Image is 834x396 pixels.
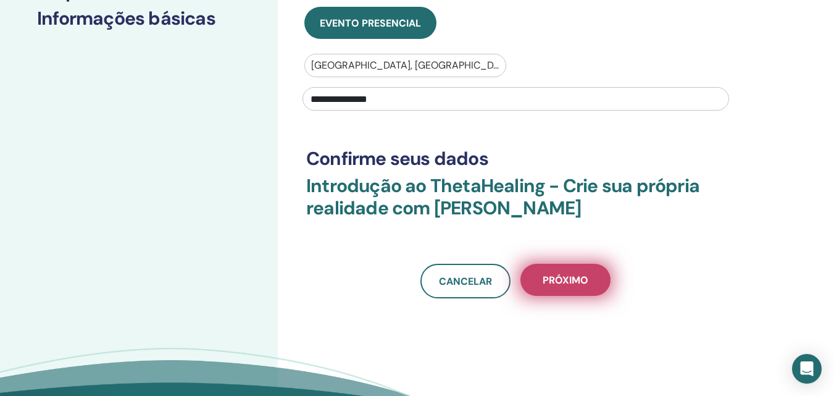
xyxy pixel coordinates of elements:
[306,146,488,171] font: Confirme seus dados
[792,354,822,384] div: Abra o Intercom Messenger
[306,174,699,220] font: Introdução ao ThetaHealing - Crie sua própria realidade
[439,275,492,288] font: Cancelar
[304,7,436,39] button: Evento presencial
[320,17,421,30] font: Evento presencial
[37,6,215,30] font: Informações básicas
[520,264,611,296] button: Próximo
[420,264,511,298] a: Cancelar
[434,196,582,220] font: [PERSON_NAME]
[543,274,588,287] font: Próximo
[392,196,430,220] font: com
